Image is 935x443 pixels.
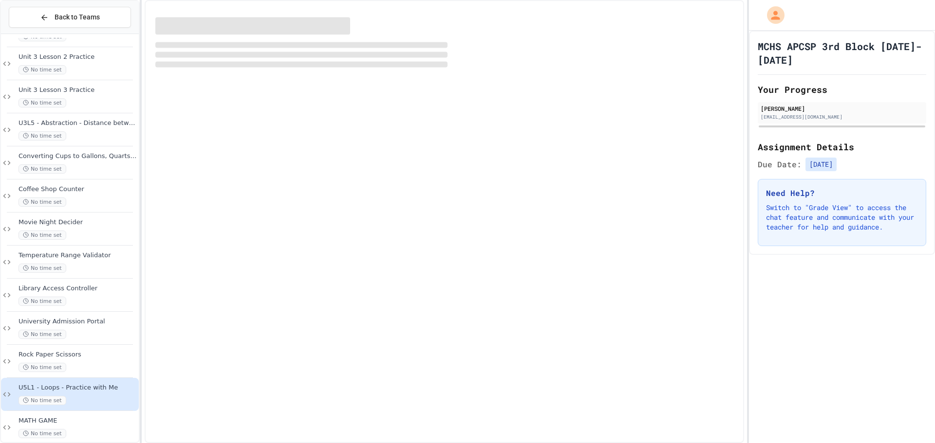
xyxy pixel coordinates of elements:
span: No time set [19,264,66,273]
span: No time set [19,297,66,306]
span: No time set [19,396,66,405]
h3: Need Help? [766,187,918,199]
span: Back to Teams [55,12,100,22]
span: No time set [19,197,66,207]
span: Movie Night Decider [19,218,137,227]
span: No time set [19,98,66,107]
h2: Assignment Details [758,140,926,154]
span: [DATE] [805,158,837,171]
span: U5L1 - Loops - Practice with Me [19,384,137,392]
span: No time set [19,330,66,339]
span: No time set [19,230,66,240]
span: MATH GAME [19,417,137,425]
span: No time set [19,131,66,141]
h1: MCHS APCSP 3rd Block [DATE]-[DATE] [758,39,926,67]
span: Unit 3 Lesson 3 Practice [19,86,137,94]
div: [PERSON_NAME] [761,104,923,113]
span: Library Access Controller [19,284,137,293]
span: University Admission Portal [19,318,137,326]
span: No time set [19,65,66,74]
span: U3L5 - Abstraction - Distance between two points [19,119,137,127]
span: Temperature Range Validator [19,251,137,260]
span: No time set [19,164,66,174]
h2: Your Progress [758,83,926,96]
span: Converting Cups to Gallons, Quarts, Pints, and Cups [19,152,137,160]
p: Switch to "Grade View" to access the chat feature and communicate with your teacher for help and ... [766,203,918,232]
div: [EMAIL_ADDRESS][DOMAIN_NAME] [761,113,923,121]
button: Back to Teams [9,7,131,28]
span: Due Date: [758,159,802,170]
span: No time set [19,363,66,372]
span: Unit 3 Lesson 2 Practice [19,53,137,61]
span: Coffee Shop Counter [19,185,137,194]
span: No time set [19,429,66,438]
div: My Account [757,4,787,26]
span: Rock Paper Scissors [19,351,137,359]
